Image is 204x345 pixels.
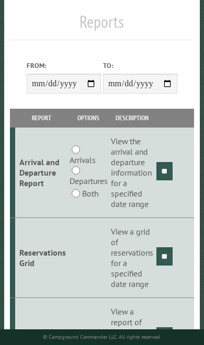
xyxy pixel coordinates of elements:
th: Report [15,109,67,127]
label: Departures [70,175,108,187]
label: Both [82,187,98,200]
td: View a grid of reservations for a specified date range [109,218,155,298]
td: Arrival and Departure Report [15,128,67,218]
label: To: [103,61,177,71]
label: Arrivals [70,154,96,166]
label: From: [27,61,101,71]
h1: Reports [10,11,194,40]
td: View the arrival and departure information for a specified date range [109,128,155,218]
small: © Campground Commander LLC. All rights reserved. [43,333,161,340]
th: Options [67,109,109,127]
td: Reservations Grid [15,218,67,298]
th: Description [109,109,155,127]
